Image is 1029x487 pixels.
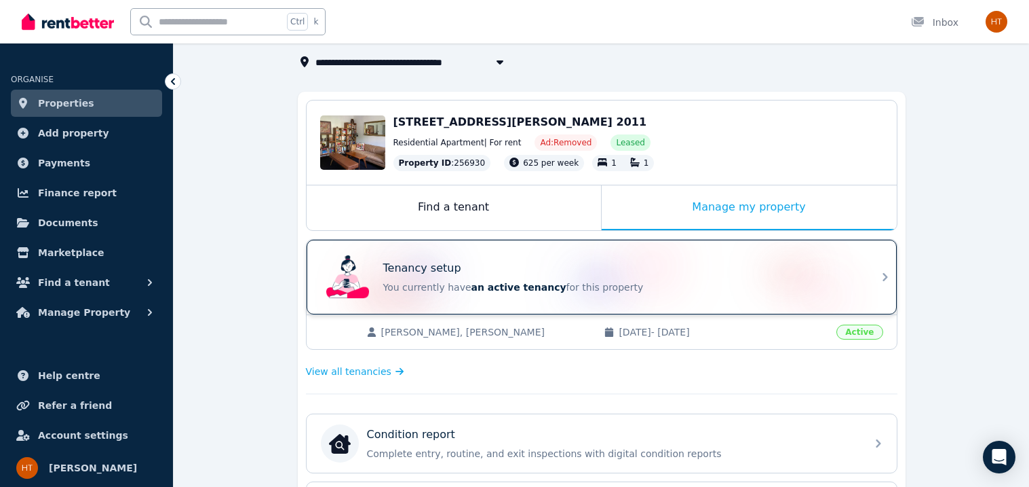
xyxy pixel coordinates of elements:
span: Refer a friend [38,397,112,414]
span: Properties [38,95,94,111]
span: Property ID [399,158,452,168]
span: an active tenancy [471,282,566,293]
span: [PERSON_NAME], [PERSON_NAME] [381,325,591,339]
span: View all tenancies [306,365,391,378]
span: k [313,16,318,27]
div: Find a tenant [307,185,601,230]
span: Add property [38,125,109,141]
p: Condition report [367,427,455,443]
p: Tenancy setup [383,260,461,276]
div: : 256930 [393,155,491,171]
span: Payments [38,155,90,171]
span: [STREET_ADDRESS][PERSON_NAME] 2011 [393,115,647,128]
img: Hariharan Thirunavukkarasu [986,11,1007,33]
p: Complete entry, routine, and exit inspections with digital condition reports [367,447,858,461]
img: RentBetter [22,12,114,32]
div: Manage my property [602,185,897,230]
img: Condition report [329,433,351,454]
a: Help centre [11,362,162,389]
span: Ctrl [287,13,308,31]
a: Payments [11,149,162,177]
a: Marketplace [11,239,162,266]
a: Account settings [11,422,162,449]
img: Tenancy setup [326,255,370,299]
span: Marketplace [38,245,104,261]
span: Active [836,325,882,340]
span: 1 [644,158,649,168]
span: Account settings [38,427,128,444]
button: Manage Property [11,299,162,326]
a: Finance report [11,179,162,206]
span: Manage Property [38,304,130,321]
a: Documents [11,209,162,236]
a: Tenancy setupTenancy setupYou currently havean active tenancyfor this property [307,240,897,314]
a: Refer a friend [11,392,162,419]
span: Finance report [38,185,117,201]
span: Leased [616,137,644,148]
span: ORGANISE [11,75,54,84]
span: [PERSON_NAME] [49,460,137,476]
p: You currently have for this property [383,281,858,294]
span: 1 [611,158,617,168]
span: Help centre [38,367,100,384]
a: Properties [11,90,162,117]
a: Condition reportCondition reportComplete entry, routine, and exit inspections with digital condit... [307,414,897,473]
span: [DATE] - [DATE] [619,325,828,339]
div: Open Intercom Messenger [983,441,1015,473]
span: Ad: Removed [540,137,591,148]
span: Find a tenant [38,274,110,291]
div: Inbox [911,16,958,29]
span: 625 per week [523,158,579,168]
span: Residential Apartment | For rent [393,137,522,148]
button: Find a tenant [11,269,162,296]
a: View all tenancies [306,365,404,378]
img: Hariharan Thirunavukkarasu [16,457,38,479]
span: Documents [38,215,98,231]
a: Add property [11,120,162,147]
